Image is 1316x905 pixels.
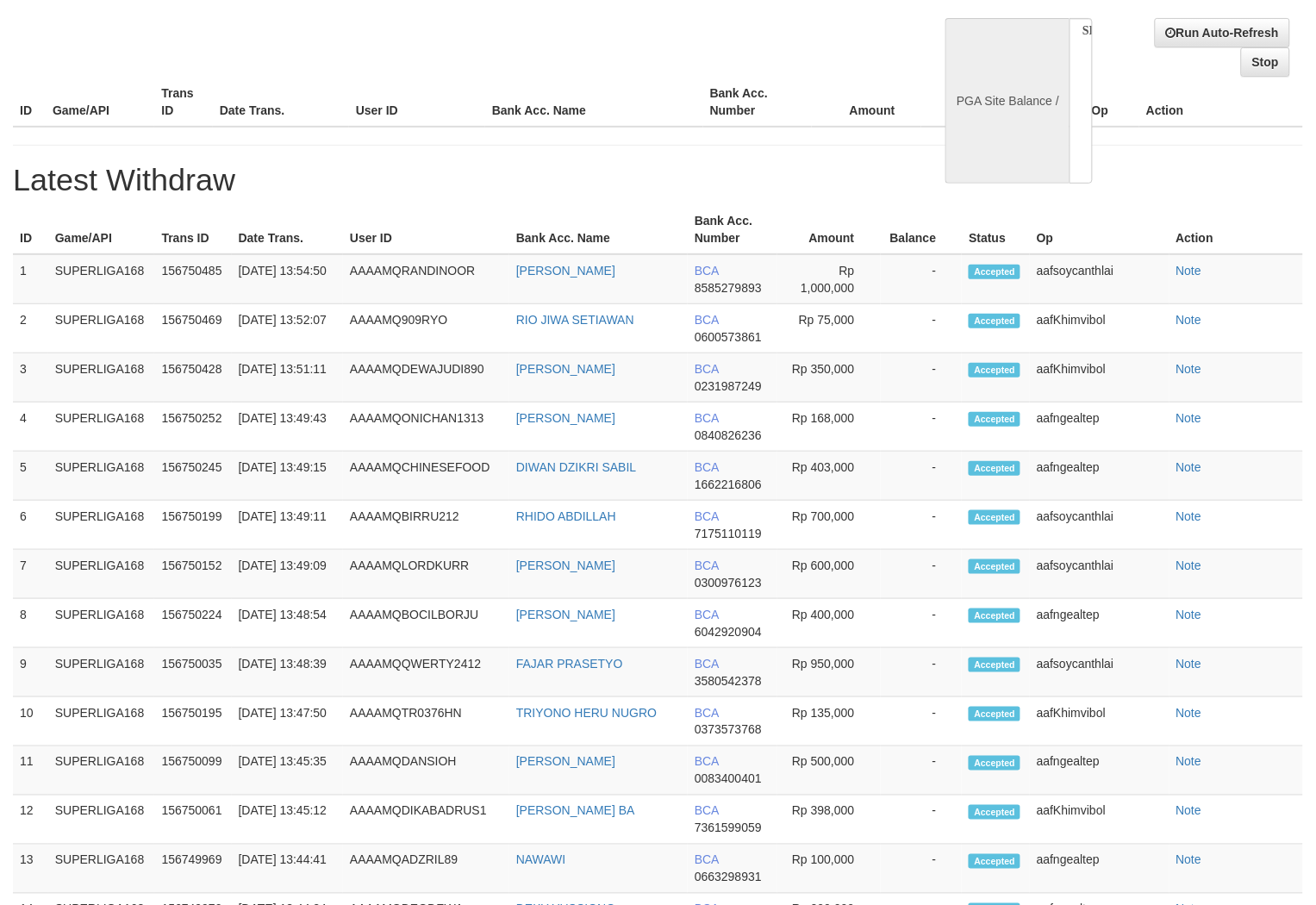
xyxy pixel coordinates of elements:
[343,796,509,845] td: AAAAMQDIKABADRUS1
[154,845,231,894] td: 156749969
[777,403,881,452] td: Rp 168,000
[777,845,881,894] td: Rp 100,000
[232,205,343,254] th: Date Trans.
[154,205,231,254] th: Trans ID
[695,477,762,491] span: 1662216806
[881,599,963,648] td: -
[13,403,48,452] td: 4
[343,697,509,746] td: AAAAMQTR0376HN
[154,796,231,845] td: 156750061
[516,706,657,720] a: TRIYONO HERU NUGRO
[516,509,616,523] a: RHIDO ABDILLAH
[688,205,777,254] th: Bank Acc. Number
[516,853,566,867] a: NAWAWI
[1176,657,1202,671] a: Note
[969,609,1020,623] span: Accepted
[881,452,963,501] td: -
[969,805,1020,820] span: Accepted
[1030,452,1169,501] td: aafngealtep
[13,746,48,796] td: 11
[232,599,343,648] td: [DATE] 13:48:54
[232,254,343,304] td: [DATE] 13:54:50
[343,746,509,796] td: AAAAMQDANSIOH
[232,452,343,501] td: [DATE] 13:49:15
[48,254,155,304] td: SUPERLIGA168
[777,304,881,353] td: Rp 75,000
[1176,706,1202,720] a: Note
[516,362,615,376] a: [PERSON_NAME]
[695,772,762,786] span: 0083400401
[695,313,719,327] span: BCA
[516,264,615,278] a: [PERSON_NAME]
[516,460,637,474] a: DIWAN DZIKRI SABIL
[1030,845,1169,894] td: aafngealtep
[232,697,343,746] td: [DATE] 13:47:50
[1030,353,1169,403] td: aafKhimvibol
[777,501,881,550] td: Rp 700,000
[1241,47,1290,77] a: Stop
[13,163,1303,197] h1: Latest Withdraw
[154,599,231,648] td: 156750224
[13,78,46,127] th: ID
[48,648,155,697] td: SUPERLIGA168
[13,304,48,353] td: 2
[213,78,349,127] th: Date Trans.
[1030,746,1169,796] td: aafngealtep
[1030,205,1169,254] th: Op
[881,501,963,550] td: -
[695,460,719,474] span: BCA
[232,746,343,796] td: [DATE] 13:45:35
[13,452,48,501] td: 5
[154,501,231,550] td: 156750199
[343,501,509,550] td: AAAAMQBIRRU212
[695,428,762,442] span: 0840826236
[695,625,762,639] span: 6042920904
[969,756,1020,771] span: Accepted
[516,804,635,818] a: [PERSON_NAME] BA
[343,304,509,353] td: AAAAMQ909RYO
[695,362,719,376] span: BCA
[232,403,343,452] td: [DATE] 13:49:43
[13,648,48,697] td: 9
[777,746,881,796] td: Rp 500,000
[13,205,48,254] th: ID
[881,353,963,403] td: -
[969,510,1020,525] span: Accepted
[921,78,1021,127] th: Balance
[154,78,212,127] th: Trans ID
[1176,755,1202,769] a: Note
[1030,304,1169,353] td: aafKhimvibol
[695,527,762,540] span: 7175110119
[695,379,762,393] span: 0231987249
[1030,550,1169,599] td: aafsoycanthlai
[516,657,623,671] a: FAJAR PRASETYO
[13,550,48,599] td: 7
[232,796,343,845] td: [DATE] 13:45:12
[695,657,719,671] span: BCA
[1139,78,1303,127] th: Action
[48,550,155,599] td: SUPERLIGA168
[881,254,963,304] td: -
[343,403,509,452] td: AAAAMQONICHAN1313
[485,78,703,127] th: Bank Acc. Name
[13,254,48,304] td: 1
[695,871,762,884] span: 0663298931
[962,205,1030,254] th: Status
[13,501,48,550] td: 6
[154,648,231,697] td: 156750035
[777,599,881,648] td: Rp 400,000
[343,550,509,599] td: AAAAMQLORDKURR
[154,550,231,599] td: 156750152
[343,845,509,894] td: AAAAMQADZRIL89
[695,509,719,523] span: BCA
[969,707,1020,721] span: Accepted
[881,697,963,746] td: -
[1085,78,1139,127] th: Op
[516,608,615,621] a: [PERSON_NAME]
[343,599,509,648] td: AAAAMQBOCILBORJU
[1030,796,1169,845] td: aafKhimvibol
[695,608,719,621] span: BCA
[969,461,1020,476] span: Accepted
[48,403,155,452] td: SUPERLIGA168
[695,281,762,295] span: 8585279893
